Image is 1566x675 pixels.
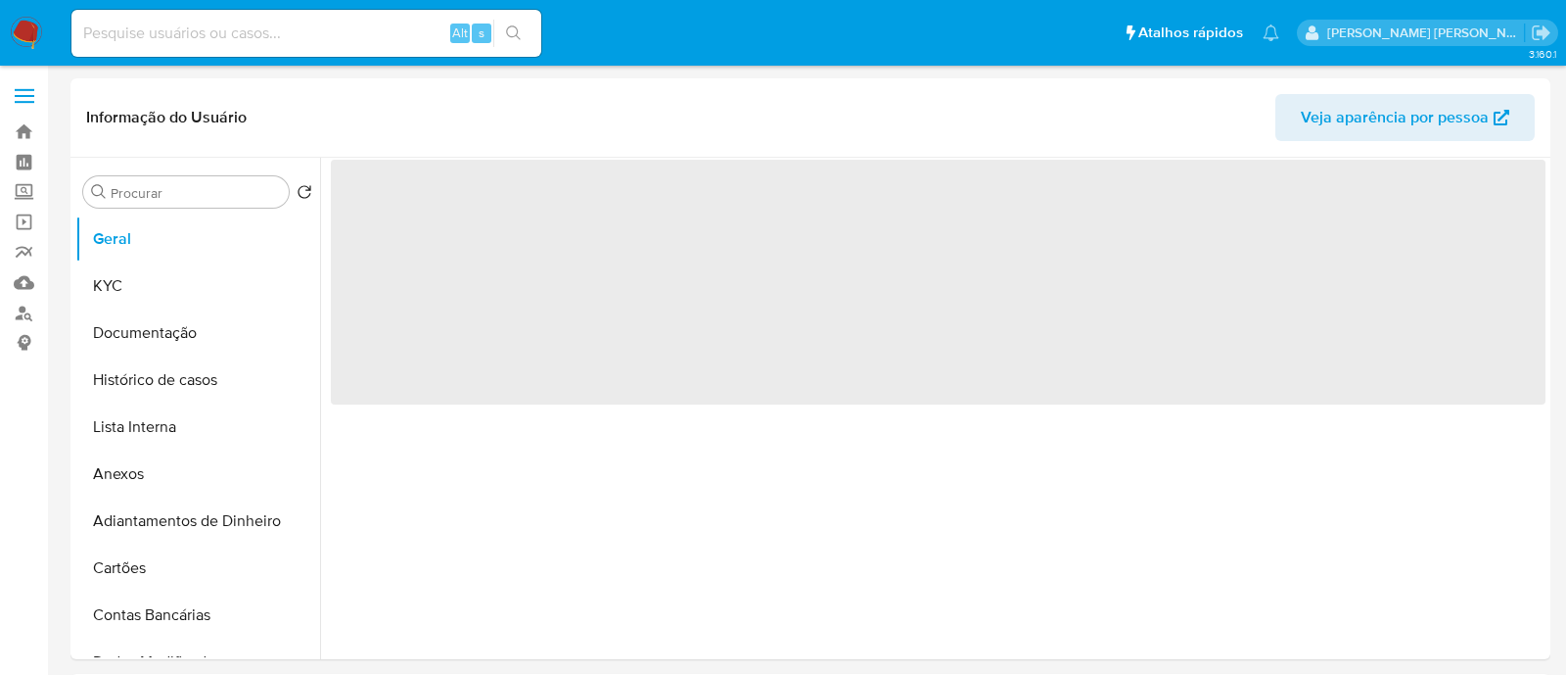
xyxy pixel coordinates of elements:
[75,404,320,451] button: Lista Interna
[1138,23,1243,43] span: Atalhos rápidos
[1327,24,1525,42] p: anna.almeida@mercadopago.com.br
[297,184,312,206] button: Retornar ao pedido padrão
[1531,23,1551,43] a: Sair
[75,498,320,545] button: Adiantamentos de Dinheiro
[452,24,468,42] span: Alt
[75,310,320,357] button: Documentação
[1263,24,1279,41] a: Notificações
[75,545,320,592] button: Cartões
[1275,94,1535,141] button: Veja aparência por pessoa
[91,184,107,200] button: Procurar
[86,108,247,127] h1: Informação do Usuário
[1301,94,1489,141] span: Veja aparência por pessoa
[75,357,320,404] button: Histórico de casos
[71,21,541,46] input: Pesquise usuários ou casos...
[493,20,533,47] button: search-icon
[75,263,320,310] button: KYC
[331,160,1545,405] span: ‌
[75,592,320,639] button: Contas Bancárias
[75,451,320,498] button: Anexos
[75,216,320,263] button: Geral
[479,24,484,42] span: s
[111,184,281,202] input: Procurar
